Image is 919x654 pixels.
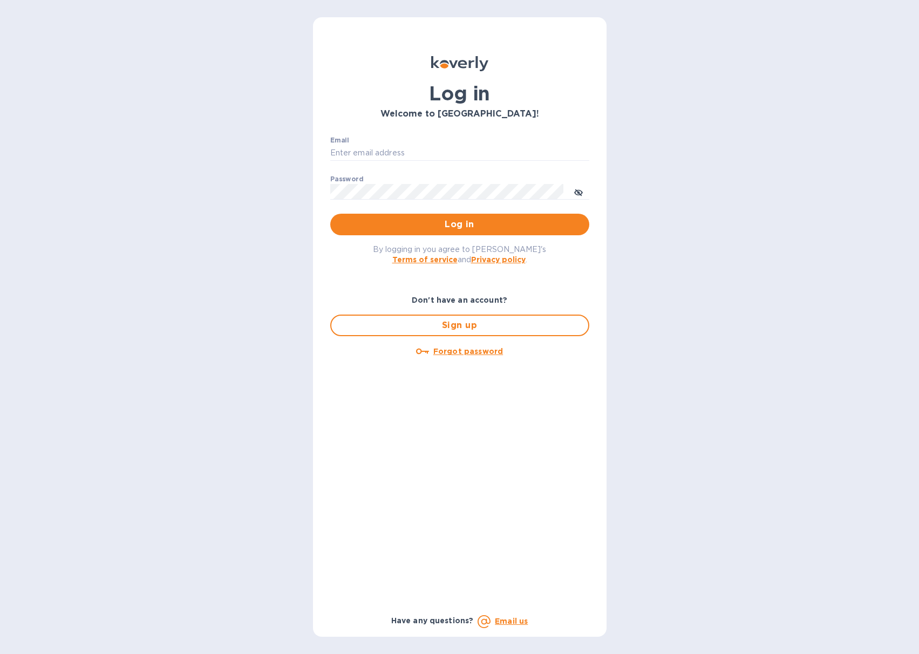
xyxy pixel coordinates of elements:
span: Sign up [340,319,580,332]
h1: Log in [330,82,589,105]
label: Email [330,137,349,144]
button: Log in [330,214,589,235]
a: Privacy policy [471,255,526,264]
span: By logging in you agree to [PERSON_NAME]'s and . [373,245,546,264]
label: Password [330,176,363,182]
input: Enter email address [330,145,589,161]
b: Have any questions? [391,616,474,625]
img: Koverly [431,56,488,71]
h3: Welcome to [GEOGRAPHIC_DATA]! [330,109,589,119]
u: Forgot password [433,347,503,356]
button: toggle password visibility [568,181,589,202]
button: Sign up [330,315,589,336]
span: Log in [339,218,581,231]
a: Terms of service [392,255,458,264]
b: Don't have an account? [412,296,507,304]
a: Email us [495,617,528,625]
